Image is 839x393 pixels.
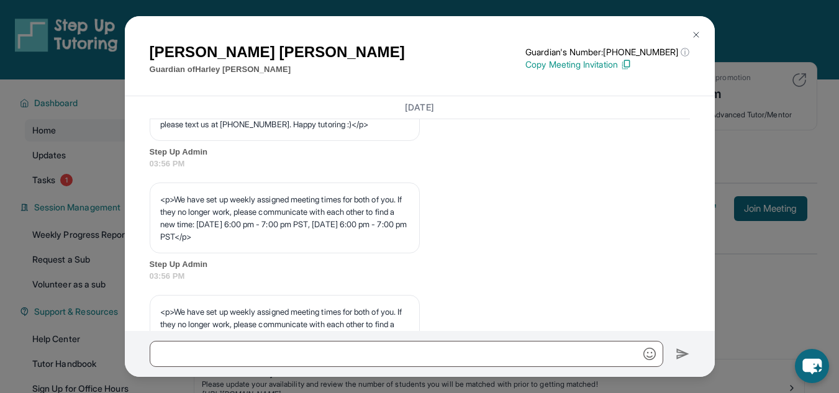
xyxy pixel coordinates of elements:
[150,41,405,63] h1: [PERSON_NAME] [PERSON_NAME]
[795,349,829,383] button: chat-button
[691,30,701,40] img: Close Icon
[525,58,689,71] p: Copy Meeting Invitation
[150,158,690,170] span: 03:56 PM
[160,305,409,355] p: <p>We have set up weekly assigned meeting times for both of you. If they no longer work, please c...
[150,146,690,158] span: Step Up Admin
[150,63,405,76] p: Guardian of Harley [PERSON_NAME]
[681,46,689,58] span: ⓘ
[150,258,690,271] span: Step Up Admin
[525,46,689,58] p: Guardian's Number: [PHONE_NUMBER]
[676,346,690,361] img: Send icon
[150,270,690,282] span: 03:56 PM
[643,348,656,360] img: Emoji
[620,59,632,70] img: Copy Icon
[150,101,690,114] h3: [DATE]
[160,193,409,243] p: <p>We have set up weekly assigned meeting times for both of you. If they no longer work, please c...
